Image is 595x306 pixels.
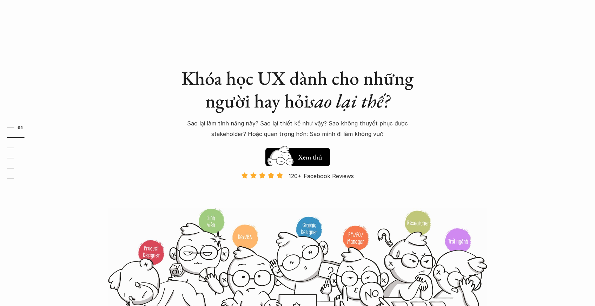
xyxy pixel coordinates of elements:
a: 01 [7,123,40,132]
p: Sao lại làm tính năng này? Sao lại thiết kế như vậy? Sao không thuyết phục được stakeholder? Hoặc... [175,118,421,139]
p: Và đang giảm dần do Facebook ra tính năng Locked Profile 😭 😭 😭 [242,185,353,206]
h1: Khóa học UX dành cho những người hay hỏi [175,67,421,112]
a: 120+ Facebook Reviews [235,172,360,207]
strong: 02 [27,135,33,140]
p: 120+ Facebook Reviews [289,171,354,181]
strong: 06 [18,176,23,181]
h5: Hay thôi [297,151,321,161]
h5: Xem thử [297,152,323,162]
em: sao lại thế? [309,89,390,113]
strong: 03 [18,145,23,150]
strong: 01 [18,125,22,130]
a: Xem thử [265,144,330,166]
strong: 04 [18,156,24,161]
strong: 05 [18,166,23,171]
